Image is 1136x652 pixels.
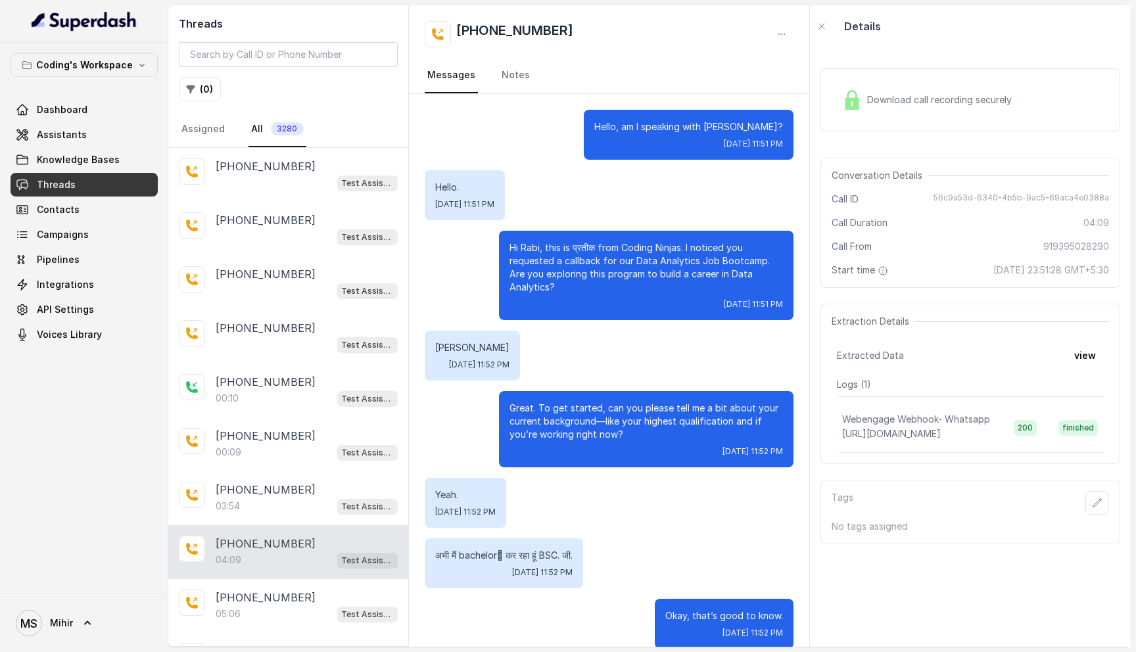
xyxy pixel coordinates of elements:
[435,549,573,562] p: अभी मैं bachelorा कर रहा हूं BSC. जी.
[179,16,398,32] h2: Threads
[216,607,241,620] p: 05:06
[832,169,928,182] span: Conversation Details
[11,605,158,641] a: Mihir
[179,112,398,147] nav: Tabs
[499,58,532,93] a: Notes
[832,193,859,206] span: Call ID
[993,264,1109,277] span: [DATE] 23:51:28 GMT+5:30
[435,181,494,194] p: Hello.
[509,402,783,441] p: Great. To get started, can you please tell me a bit about your current background—like your highe...
[11,123,158,147] a: Assistants
[722,628,783,638] span: [DATE] 11:52 PM
[832,491,853,515] p: Tags
[341,446,394,459] p: Test Assistant-3
[216,320,316,336] p: [PHONE_NUMBER]
[37,228,89,241] span: Campaigns
[216,392,239,405] p: 00:10
[11,323,158,346] a: Voices Library
[37,253,80,266] span: Pipelines
[1083,216,1109,229] span: 04:09
[248,112,306,147] a: All3280
[842,90,862,110] img: Lock Icon
[37,178,76,191] span: Threads
[216,158,316,174] p: [PHONE_NUMBER]
[216,553,241,567] p: 04:09
[341,500,394,513] p: Test Assistant-3
[32,11,137,32] img: light.svg
[341,608,394,621] p: Test Assistant-3
[724,139,783,149] span: [DATE] 11:51 PM
[179,78,221,101] button: (0)
[11,223,158,246] a: Campaigns
[37,103,87,116] span: Dashboard
[179,42,398,67] input: Search by Call ID or Phone Number
[216,590,316,605] p: [PHONE_NUMBER]
[934,193,1109,206] span: 56c9a53d-6340-4b5b-9ac5-69aca4e0388a
[832,264,891,277] span: Start time
[341,554,394,567] p: Test Assistant-3
[216,500,240,513] p: 03:54
[216,482,316,498] p: [PHONE_NUMBER]
[1058,420,1098,436] span: finished
[435,341,509,354] p: [PERSON_NAME]
[216,374,316,390] p: [PHONE_NUMBER]
[832,315,914,328] span: Extraction Details
[724,299,783,310] span: [DATE] 11:51 PM
[1066,344,1104,367] button: view
[341,231,394,244] p: Test Assistant-3
[216,266,316,282] p: [PHONE_NUMBER]
[722,446,783,457] span: [DATE] 11:52 PM
[36,57,133,73] p: Coding's Workspace
[37,153,120,166] span: Knowledge Bases
[271,122,304,135] span: 3280
[37,328,102,341] span: Voices Library
[179,112,227,147] a: Assigned
[1043,240,1109,253] span: 919395028290
[50,617,73,630] span: Mihir
[11,248,158,271] a: Pipelines
[594,120,783,133] p: Hello, am I speaking with [PERSON_NAME]?
[11,173,158,197] a: Threads
[216,428,316,444] p: [PHONE_NUMBER]
[341,392,394,406] p: Test Assistant-3
[1014,420,1037,436] span: 200
[341,177,394,190] p: Test Assistant-3
[435,507,496,517] span: [DATE] 11:52 PM
[456,21,573,47] h2: [PHONE_NUMBER]
[842,413,990,426] p: Webengage Webhook- Whatsapp
[867,93,1017,106] span: Download call recording securely
[11,98,158,122] a: Dashboard
[832,240,872,253] span: Call From
[842,428,941,439] span: [URL][DOMAIN_NAME]
[37,203,80,216] span: Contacts
[832,520,1109,533] p: No tags assigned
[216,446,241,459] p: 00:09
[435,488,496,501] p: Yeah.
[11,273,158,296] a: Integrations
[435,199,494,210] span: [DATE] 11:51 PM
[11,198,158,221] a: Contacts
[512,567,573,578] span: [DATE] 11:52 PM
[341,338,394,352] p: Test Assistant-3
[837,378,1104,391] p: Logs ( 1 )
[11,298,158,321] a: API Settings
[341,285,394,298] p: Test Assistant-3
[425,58,478,93] a: Messages
[665,609,783,622] p: Okay, that’s good to know.
[11,148,158,172] a: Knowledge Bases
[509,241,783,294] p: Hi Rabi, this is प्रतीक from Coding Ninjas. I noticed you requested a callback for our Data Analy...
[11,53,158,77] button: Coding's Workspace
[449,360,509,370] span: [DATE] 11:52 PM
[832,216,887,229] span: Call Duration
[37,303,94,316] span: API Settings
[20,617,37,630] text: MS
[837,349,904,362] span: Extracted Data
[216,536,316,551] p: [PHONE_NUMBER]
[425,58,793,93] nav: Tabs
[844,18,881,34] p: Details
[37,278,94,291] span: Integrations
[216,212,316,228] p: [PHONE_NUMBER]
[37,128,87,141] span: Assistants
